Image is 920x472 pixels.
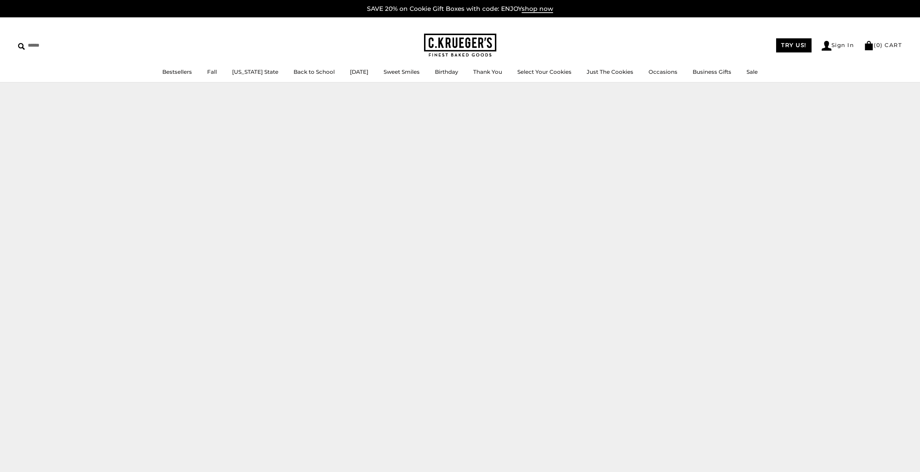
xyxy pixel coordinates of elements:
a: Sale [746,68,758,75]
a: Back to School [294,68,335,75]
a: TRY US! [776,38,812,52]
a: Thank You [473,68,502,75]
span: shop now [522,5,553,13]
img: Search [18,43,25,50]
a: Birthday [435,68,458,75]
a: Bestsellers [162,68,192,75]
a: [DATE] [350,68,368,75]
a: Occasions [649,68,677,75]
a: Business Gifts [693,68,731,75]
input: Search [18,40,104,51]
a: (0) CART [864,42,902,48]
a: SAVE 20% on Cookie Gift Boxes with code: ENJOYshop now [367,5,553,13]
img: Account [822,41,831,51]
a: Sweet Smiles [384,68,420,75]
img: Bag [864,41,874,50]
a: Select Your Cookies [517,68,572,75]
img: C.KRUEGER'S [424,34,496,57]
a: Sign In [822,41,854,51]
a: Just The Cookies [587,68,633,75]
span: 0 [876,42,881,48]
a: [US_STATE] State [232,68,278,75]
a: Fall [207,68,217,75]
